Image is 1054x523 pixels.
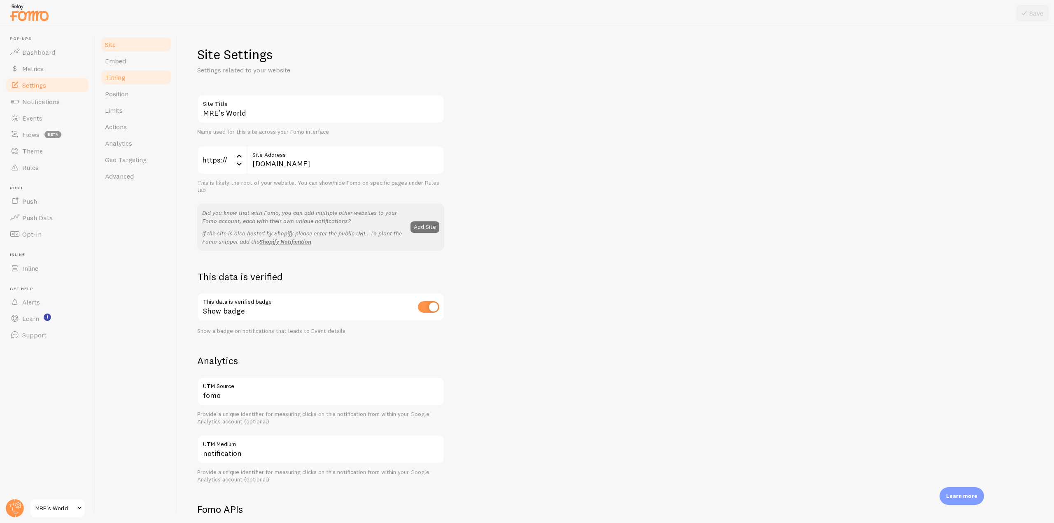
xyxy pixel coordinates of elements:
[5,110,90,126] a: Events
[5,226,90,242] a: Opt-In
[5,143,90,159] a: Theme
[197,65,395,75] p: Settings related to your website
[197,503,444,516] h2: Fomo APIs
[197,354,444,367] h2: Analytics
[5,294,90,310] a: Alerts
[22,147,43,155] span: Theme
[22,314,39,323] span: Learn
[44,314,51,321] svg: <p>Watch New Feature Tutorials!</p>
[197,46,444,63] h1: Site Settings
[197,146,247,174] div: https://
[5,327,90,343] a: Support
[197,411,444,425] div: Provide a unique identifier for measuring clicks on this notification from within your Google Ana...
[22,163,39,172] span: Rules
[100,119,172,135] a: Actions
[197,293,444,323] div: Show badge
[105,73,125,81] span: Timing
[22,65,44,73] span: Metrics
[105,57,126,65] span: Embed
[5,60,90,77] a: Metrics
[5,260,90,277] a: Inline
[5,44,90,60] a: Dashboard
[5,159,90,176] a: Rules
[197,435,444,449] label: UTM Medium
[940,487,984,505] div: Learn more
[100,102,172,119] a: Limits
[100,151,172,168] a: Geo Targeting
[100,69,172,86] a: Timing
[247,146,444,160] label: Site Address
[22,48,55,56] span: Dashboard
[105,123,127,131] span: Actions
[30,498,85,518] a: MRE's World
[10,252,90,258] span: Inline
[5,193,90,209] a: Push
[9,2,50,23] img: fomo-relay-logo-orange.svg
[100,168,172,184] a: Advanced
[22,230,42,238] span: Opt-In
[22,197,37,205] span: Push
[5,77,90,93] a: Settings
[197,270,444,283] h2: This data is verified
[10,286,90,292] span: Get Help
[259,238,311,245] a: Shopify Notification
[946,492,977,500] p: Learn more
[22,130,40,139] span: Flows
[105,172,134,180] span: Advanced
[10,36,90,42] span: Pop-ups
[22,114,42,122] span: Events
[35,503,75,513] span: MRE's World
[22,81,46,89] span: Settings
[5,93,90,110] a: Notifications
[100,135,172,151] a: Analytics
[5,310,90,327] a: Learn
[44,131,61,138] span: beta
[105,40,116,49] span: Site
[5,126,90,143] a: Flows beta
[100,36,172,53] a: Site
[22,331,47,339] span: Support
[197,469,444,483] div: Provide a unique identifier for measuring clicks on this notification from within your Google Ana...
[202,229,406,246] p: If the site is also hosted by Shopify please enter the public URL. To plant the Fomo snippet add the
[22,98,60,106] span: Notifications
[105,139,132,147] span: Analytics
[197,377,444,391] label: UTM Source
[22,298,40,306] span: Alerts
[410,221,439,233] button: Add Site
[197,328,444,335] div: Show a badge on notifications that leads to Event details
[247,146,444,174] input: myhonestcompany.com
[197,179,444,194] div: This is likely the root of your website. You can show/hide Fomo on specific pages under Rules tab
[105,106,123,114] span: Limits
[100,53,172,69] a: Embed
[10,186,90,191] span: Push
[197,128,444,136] div: Name used for this site across your Fomo interface
[105,156,147,164] span: Geo Targeting
[105,90,128,98] span: Position
[100,86,172,102] a: Position
[5,209,90,226] a: Push Data
[197,95,444,109] label: Site Title
[202,209,406,225] p: Did you know that with Fomo, you can add multiple other websites to your Fomo account, each with ...
[22,264,38,272] span: Inline
[22,214,53,222] span: Push Data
